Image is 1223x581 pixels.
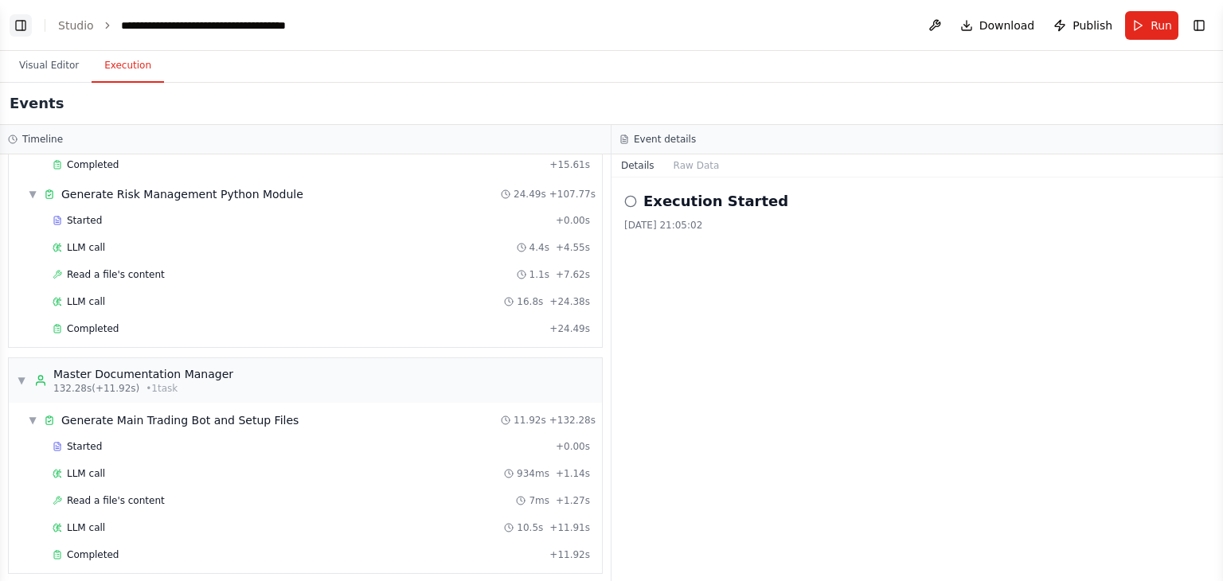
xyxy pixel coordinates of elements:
[549,295,590,308] span: + 24.38s
[529,241,549,254] span: 4.4s
[556,268,590,281] span: + 7.62s
[556,241,590,254] span: + 4.55s
[611,154,664,177] button: Details
[549,548,590,561] span: + 11.92s
[67,158,119,171] span: Completed
[664,154,729,177] button: Raw Data
[67,548,119,561] span: Completed
[61,186,303,202] span: Generate Risk Management Python Module
[67,322,119,335] span: Completed
[61,412,299,428] span: Generate Main Trading Bot and Setup Files
[1073,18,1112,33] span: Publish
[1188,14,1210,37] button: Show right sidebar
[146,382,178,395] span: • 1 task
[624,219,1210,232] div: [DATE] 21:05:02
[1151,18,1172,33] span: Run
[634,133,696,146] h3: Event details
[549,414,596,427] span: + 132.28s
[954,11,1041,40] button: Download
[643,190,788,213] h2: Execution Started
[517,521,543,534] span: 10.5s
[28,414,37,427] span: ▼
[514,188,546,201] span: 24.49s
[67,241,105,254] span: LLM call
[556,440,590,453] span: + 0.00s
[67,295,105,308] span: LLM call
[53,382,139,395] span: 132.28s (+11.92s)
[549,158,590,171] span: + 15.61s
[6,49,92,83] button: Visual Editor
[58,18,300,33] nav: breadcrumb
[67,440,102,453] span: Started
[53,366,233,382] div: Master Documentation Manager
[529,494,549,507] span: 7ms
[556,467,590,480] span: + 1.14s
[517,295,543,308] span: 16.8s
[1047,11,1119,40] button: Publish
[67,521,105,534] span: LLM call
[67,214,102,227] span: Started
[10,92,64,115] h2: Events
[549,322,590,335] span: + 24.49s
[1125,11,1178,40] button: Run
[22,133,63,146] h3: Timeline
[92,49,164,83] button: Execution
[517,467,549,480] span: 934ms
[58,19,94,32] a: Studio
[979,18,1035,33] span: Download
[556,494,590,507] span: + 1.27s
[17,374,26,387] span: ▼
[549,521,590,534] span: + 11.91s
[67,467,105,480] span: LLM call
[556,214,590,227] span: + 0.00s
[67,268,165,281] span: Read a file's content
[514,414,546,427] span: 11.92s
[10,14,32,37] button: Show left sidebar
[67,494,165,507] span: Read a file's content
[549,188,596,201] span: + 107.77s
[529,268,549,281] span: 1.1s
[28,188,37,201] span: ▼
